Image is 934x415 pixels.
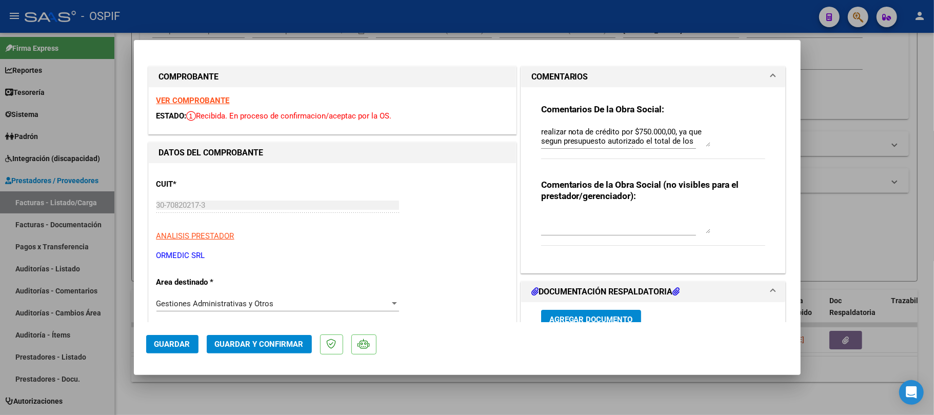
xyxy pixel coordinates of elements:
strong: COMPROBANTE [159,72,219,82]
mat-expansion-panel-header: COMENTARIOS [521,67,786,87]
div: COMENTARIOS [521,87,786,273]
span: Agregar Documento [549,315,633,324]
span: Gestiones Administrativas y Otros [156,299,274,308]
strong: Comentarios De la Obra Social: [541,104,665,114]
span: Guardar y Confirmar [215,340,304,349]
p: CUIT [156,179,262,190]
mat-expansion-panel-header: DOCUMENTACIÓN RESPALDATORIA [521,282,786,302]
a: VER COMPROBANTE [156,96,230,105]
span: ESTADO: [156,111,187,121]
button: Agregar Documento [541,310,641,329]
div: Open Intercom Messenger [899,380,924,405]
p: ORMEDIC SRL [156,250,508,262]
h1: DOCUMENTACIÓN RESPALDATORIA [531,286,680,298]
p: Area destinado * [156,276,262,288]
button: Guardar y Confirmar [207,335,312,353]
span: ANALISIS PRESTADOR [156,231,234,241]
strong: Comentarios de la Obra Social (no visibles para el prestador/gerenciador): [541,180,739,201]
button: Guardar [146,335,198,353]
strong: DATOS DEL COMPROBANTE [159,148,264,157]
h1: COMENTARIOS [531,71,588,83]
span: Recibida. En proceso de confirmacion/aceptac por la OS. [187,111,392,121]
span: Guardar [154,340,190,349]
